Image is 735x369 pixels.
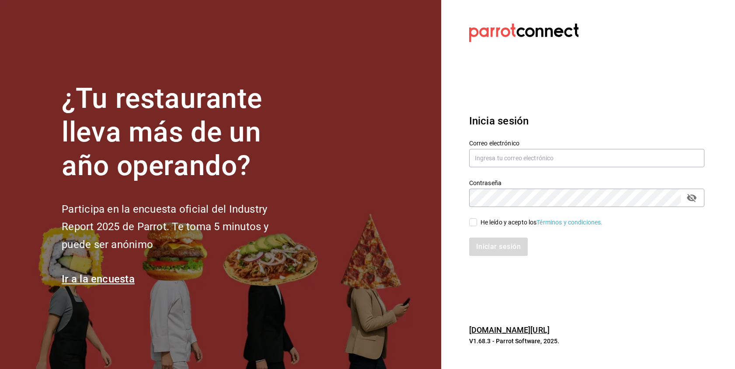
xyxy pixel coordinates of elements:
[469,149,704,167] input: Ingresa tu correo electrónico
[481,218,603,227] div: He leído y acepto los
[469,180,704,186] label: Contraseña
[62,273,135,285] a: Ir a la encuesta
[684,190,699,205] button: passwordField
[62,82,298,183] h1: ¿Tu restaurante lleva más de un año operando?
[469,140,704,146] label: Correo electrónico
[469,337,704,345] p: V1.68.3 - Parrot Software, 2025.
[469,325,550,335] a: [DOMAIN_NAME][URL]
[62,200,298,254] h2: Participa en la encuesta oficial del Industry Report 2025 de Parrot. Te toma 5 minutos y puede se...
[469,113,704,129] h3: Inicia sesión
[536,219,603,226] a: Términos y condiciones.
